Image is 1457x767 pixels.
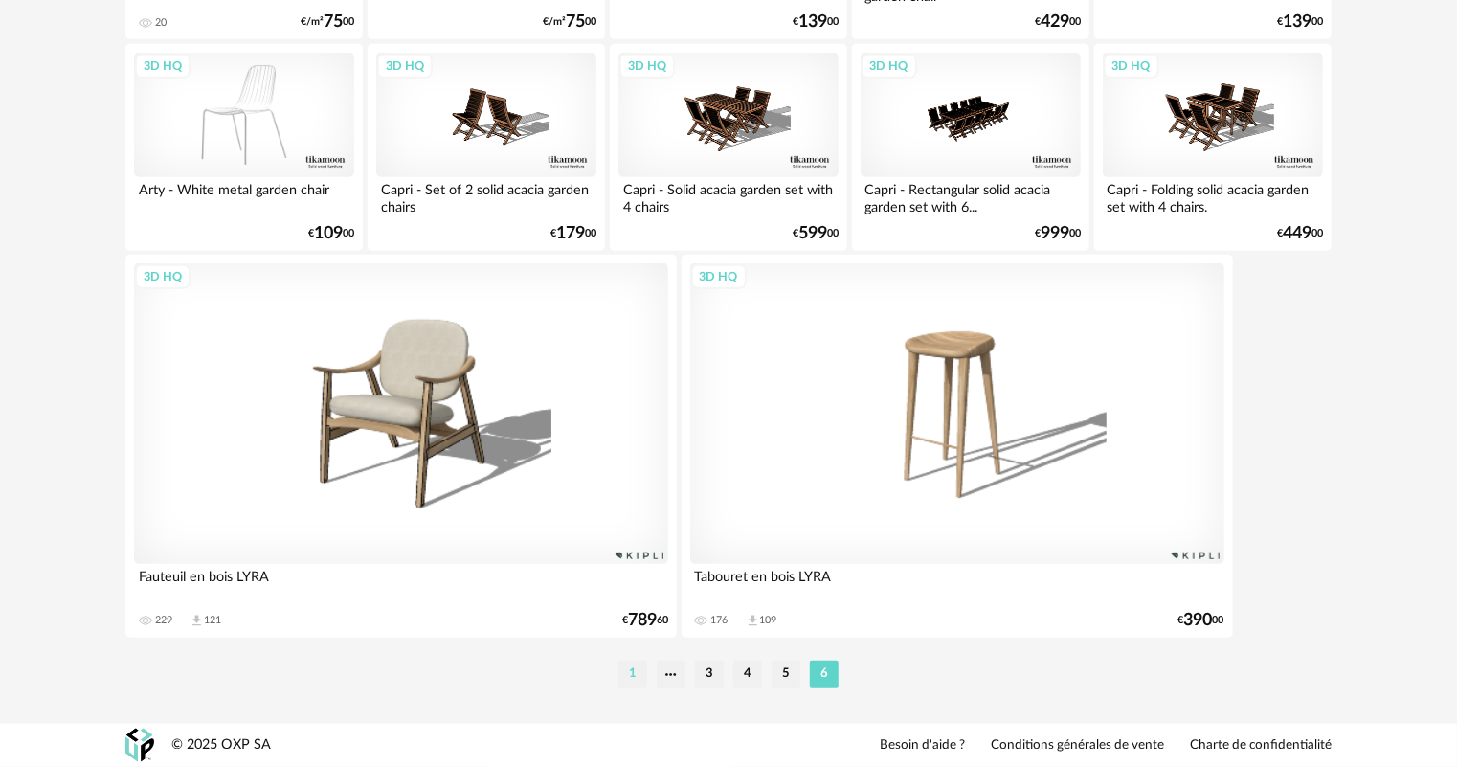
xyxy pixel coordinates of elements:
div: Capri - Rectangular solid acacia garden set with 6... [861,177,1081,215]
span: 390 [1184,614,1213,627]
div: €/m² 00 [543,15,596,29]
div: € 00 [1277,15,1323,29]
a: 3D HQ Tabouret en bois LYRA 176 Download icon 109 €39000 [682,255,1233,638]
div: Tabouret en bois LYRA [690,564,1224,602]
li: 4 [733,661,762,688]
div: 3D HQ [135,264,191,289]
a: Besoin d'aide ? [880,737,965,755]
div: € 00 [308,227,354,240]
div: 20 [155,16,167,30]
span: 429 [1041,15,1069,29]
div: € 00 [1035,227,1081,240]
span: Download icon [746,614,760,628]
div: © 2025 OXP SA [171,736,271,755]
div: € 00 [793,15,839,29]
div: Fauteuil en bois LYRA [134,564,668,602]
a: Charte de confidentialité [1190,737,1332,755]
li: 1 [618,661,647,688]
span: 789 [628,614,657,627]
div: €/m² 00 [301,15,354,29]
span: 139 [798,15,827,29]
span: 999 [1041,227,1069,240]
div: 3D HQ [1104,54,1159,79]
div: 3D HQ [862,54,917,79]
div: € 00 [1277,227,1323,240]
span: 139 [1283,15,1311,29]
div: € 00 [1035,15,1081,29]
div: 3D HQ [691,264,747,289]
div: 121 [204,614,221,627]
div: Capri - Folding solid acacia garden set with 4 chairs. [1103,177,1323,215]
li: 6 [810,661,839,688]
a: 3D HQ Capri - Solid acacia garden set with 4 chairs €59900 [610,44,847,251]
span: 599 [798,227,827,240]
div: € 00 [1178,614,1224,627]
img: OXP [125,729,154,762]
div: 3D HQ [619,54,675,79]
div: € 00 [550,227,596,240]
div: 109 [760,614,777,627]
div: 3D HQ [135,54,191,79]
div: Capri - Set of 2 solid acacia garden chairs [376,177,596,215]
div: 229 [155,614,172,627]
div: 176 [711,614,728,627]
span: 75 [324,15,343,29]
a: 3D HQ Capri - Rectangular solid acacia garden set with 6... €99900 [852,44,1089,251]
div: € 00 [793,227,839,240]
div: Arty - White metal garden chair [134,177,354,215]
a: 3D HQ Arty - White metal garden chair €10900 [125,44,363,251]
span: 179 [556,227,585,240]
span: 109 [314,227,343,240]
li: 5 [772,661,800,688]
a: 3D HQ Capri - Set of 2 solid acacia garden chairs €17900 [368,44,605,251]
span: 75 [566,15,585,29]
div: 3D HQ [377,54,433,79]
a: Conditions générales de vente [991,737,1164,755]
div: Capri - Solid acacia garden set with 4 chairs [618,177,839,215]
a: 3D HQ Fauteuil en bois LYRA 229 Download icon 121 €78960 [125,255,677,638]
a: 3D HQ Capri - Folding solid acacia garden set with 4 chairs. €44900 [1094,44,1332,251]
div: € 60 [622,614,668,627]
span: 449 [1283,227,1311,240]
span: Download icon [190,614,204,628]
li: 3 [695,661,724,688]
